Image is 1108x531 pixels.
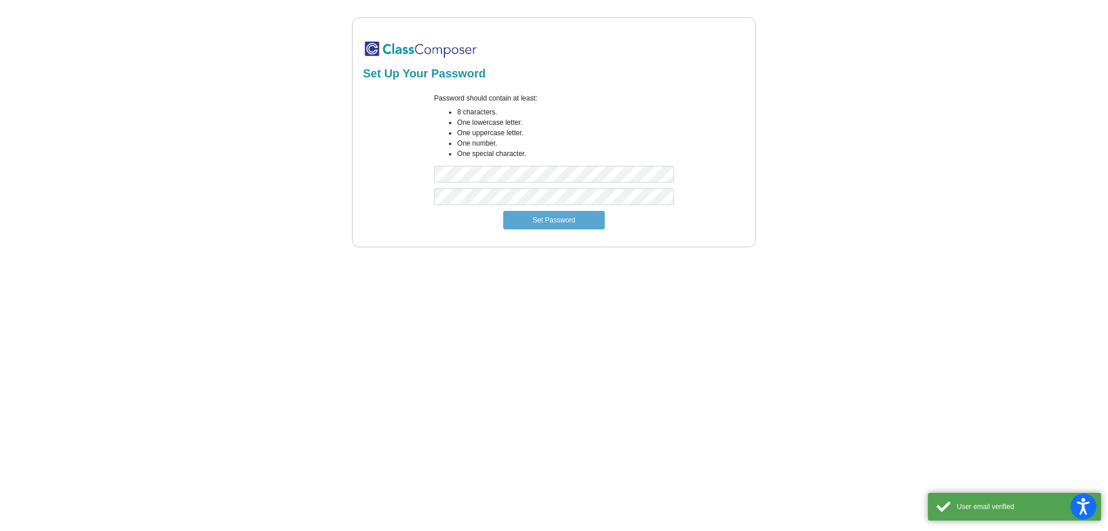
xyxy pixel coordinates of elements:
li: One special character. [457,148,673,159]
li: One number. [457,138,673,148]
label: Password should contain at least: [434,93,537,103]
div: User email verified [957,502,1092,512]
li: 8 characters. [457,107,673,117]
li: One lowercase letter. [457,117,673,128]
button: Set Password [503,211,605,229]
li: One uppercase letter. [457,128,673,138]
h2: Set Up Your Password [363,66,745,80]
